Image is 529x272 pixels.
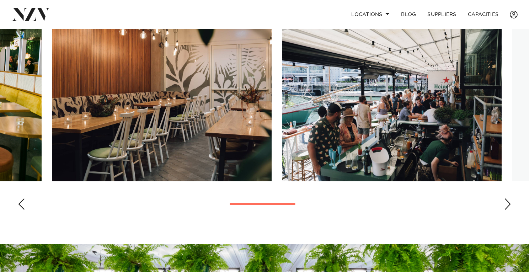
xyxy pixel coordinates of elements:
swiper-slide: 7 / 12 [282,20,502,181]
a: Locations [346,7,395,22]
a: Capacities [462,7,504,22]
a: SUPPLIERS [422,7,462,22]
a: BLOG [395,7,422,22]
swiper-slide: 6 / 12 [52,20,272,181]
img: nzv-logo.png [11,8,50,21]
